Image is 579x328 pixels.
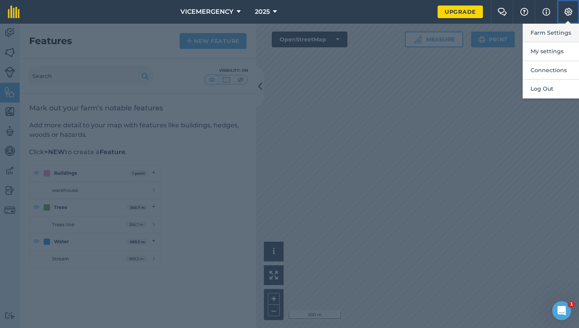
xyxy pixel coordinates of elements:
button: My settings [523,42,579,61]
span: 2025 [255,7,270,17]
button: Log Out [523,80,579,98]
img: svg+xml;base64,PHN2ZyB4bWxucz0iaHR0cDovL3d3dy53My5vcmcvMjAwMC9zdmciIHdpZHRoPSIxNyIgaGVpZ2h0PSIxNy... [542,7,550,17]
span: VICEMERGENCY [180,7,234,17]
iframe: Intercom live chat [552,301,571,320]
img: fieldmargin Logo [8,6,20,18]
button: Connections [523,61,579,80]
a: Upgrade [438,6,483,18]
img: Two speech bubbles overlapping with the left bubble in the forefront [497,8,507,16]
span: 1 [568,301,575,307]
button: Farm Settings [523,24,579,42]
img: A cog icon [564,8,573,16]
img: A question mark icon [520,8,529,16]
